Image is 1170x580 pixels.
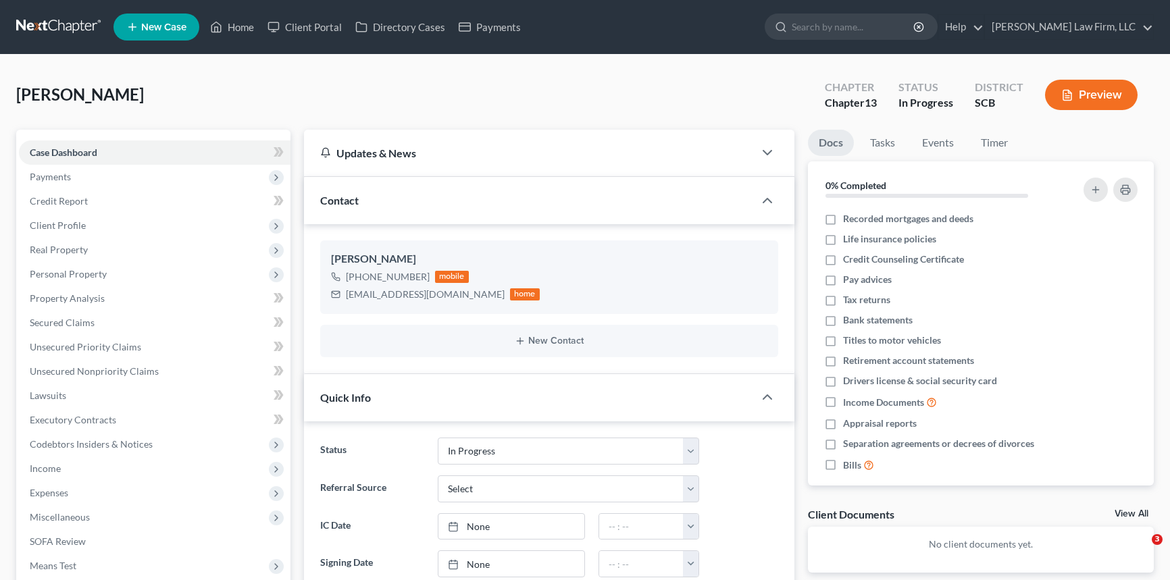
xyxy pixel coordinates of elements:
[313,550,431,577] label: Signing Date
[825,95,877,111] div: Chapter
[438,514,584,539] a: None
[19,529,290,554] a: SOFA Review
[30,317,95,328] span: Secured Claims
[30,219,86,231] span: Client Profile
[843,232,936,246] span: Life insurance policies
[30,438,153,450] span: Codebtors Insiders & Notices
[843,354,974,367] span: Retirement account statements
[843,417,917,430] span: Appraisal reports
[985,15,1153,39] a: [PERSON_NAME] Law Firm, LLC
[843,212,973,226] span: Recorded mortgages and deeds
[843,437,1034,450] span: Separation agreements or decrees of divorces
[843,458,861,472] span: Bills
[30,535,86,547] span: SOFA Review
[313,438,431,465] label: Status
[30,268,107,280] span: Personal Property
[331,336,767,346] button: New Contact
[19,311,290,335] a: Secured Claims
[898,95,953,111] div: In Progress
[843,334,941,347] span: Titles to motor vehicles
[19,384,290,408] a: Lawsuits
[320,146,738,160] div: Updates & News
[843,374,997,388] span: Drivers license & social security card
[843,273,892,286] span: Pay advices
[843,293,890,307] span: Tax returns
[435,271,469,283] div: mobile
[16,84,144,104] span: [PERSON_NAME]
[19,189,290,213] a: Credit Report
[859,130,906,156] a: Tasks
[261,15,349,39] a: Client Portal
[19,286,290,311] a: Property Analysis
[346,288,505,301] div: [EMAIL_ADDRESS][DOMAIN_NAME]
[30,487,68,498] span: Expenses
[30,365,159,377] span: Unsecured Nonpriority Claims
[599,551,684,577] input: -- : --
[19,335,290,359] a: Unsecured Priority Claims
[30,292,105,304] span: Property Analysis
[313,475,431,502] label: Referral Source
[349,15,452,39] a: Directory Cases
[510,288,540,300] div: home
[438,551,584,577] a: None
[970,130,1019,156] a: Timer
[819,537,1144,551] p: No client documents yet.
[825,180,886,191] strong: 0% Completed
[843,396,924,409] span: Income Documents
[30,341,141,352] span: Unsecured Priority Claims
[898,80,953,95] div: Status
[331,251,767,267] div: [PERSON_NAME]
[30,390,66,401] span: Lawsuits
[975,80,1023,95] div: District
[452,15,528,39] a: Payments
[30,147,97,158] span: Case Dashboard
[30,560,76,571] span: Means Test
[30,195,88,207] span: Credit Report
[938,15,984,39] a: Help
[19,140,290,165] a: Case Dashboard
[203,15,261,39] a: Home
[30,171,71,182] span: Payments
[1124,534,1156,566] iframe: Intercom live chat
[141,22,186,32] span: New Case
[1152,534,1163,545] span: 3
[19,359,290,384] a: Unsecured Nonpriority Claims
[865,96,877,109] span: 13
[975,95,1023,111] div: SCB
[825,80,877,95] div: Chapter
[320,194,359,207] span: Contact
[843,313,913,327] span: Bank statements
[843,253,964,266] span: Credit Counseling Certificate
[30,244,88,255] span: Real Property
[313,513,431,540] label: IC Date
[792,14,915,39] input: Search by name...
[1115,509,1148,519] a: View All
[599,514,684,539] input: -- : --
[19,408,290,432] a: Executory Contracts
[911,130,965,156] a: Events
[30,463,61,474] span: Income
[1045,80,1138,110] button: Preview
[346,270,430,284] div: [PHONE_NUMBER]
[808,130,854,156] a: Docs
[320,391,371,404] span: Quick Info
[30,414,116,425] span: Executory Contracts
[808,507,894,521] div: Client Documents
[30,511,90,523] span: Miscellaneous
